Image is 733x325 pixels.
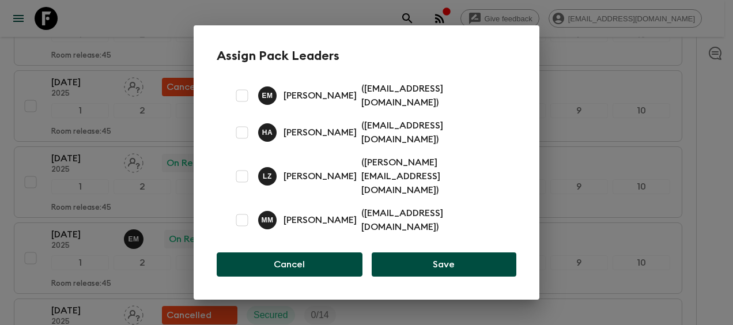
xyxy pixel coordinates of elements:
p: ( [EMAIL_ADDRESS][DOMAIN_NAME] ) [361,119,502,146]
p: [PERSON_NAME] [284,89,357,103]
p: [PERSON_NAME] [284,126,357,139]
p: E M [262,91,273,100]
p: ( [PERSON_NAME][EMAIL_ADDRESS][DOMAIN_NAME] ) [361,156,502,197]
button: Save [372,252,516,277]
p: ( [EMAIL_ADDRESS][DOMAIN_NAME] ) [361,206,502,234]
p: [PERSON_NAME] [284,169,357,183]
button: Cancel [217,252,362,277]
p: ( [EMAIL_ADDRESS][DOMAIN_NAME] ) [361,82,502,109]
p: M M [261,216,273,225]
h2: Assign Pack Leaders [217,48,516,63]
p: [PERSON_NAME] [284,213,357,227]
p: L Z [263,172,272,181]
p: H A [262,128,273,137]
